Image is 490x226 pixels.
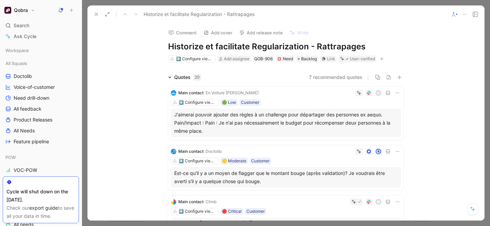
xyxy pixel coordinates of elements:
[14,7,28,13] h1: Qobra
[178,90,203,95] span: Main contact
[203,90,259,95] span: · En Voiture [PERSON_NAME]
[203,199,216,204] span: · Climb
[203,149,222,154] span: · Doctolib
[174,111,397,135] div: J'aimerai pouvoir ajouter des règles à un challenge pour départager des personnes ex aequo. Pain/...
[3,165,79,175] a: VOC-POW
[14,32,36,41] span: Ask Cycle
[165,28,200,37] button: Comment
[6,204,75,220] div: Check our to save all your data in time.
[236,28,286,37] button: Add release note
[14,116,52,123] span: Product Releases
[5,47,29,54] span: Workspace
[200,28,235,37] button: Add cover
[297,30,309,36] span: Write
[241,99,259,106] div: Customer
[3,126,79,136] a: All Needs
[14,21,29,30] span: Search
[179,208,217,215] div: *️⃣ Configure views / scopes
[287,28,312,37] button: Write
[4,7,11,14] img: Qobra
[14,167,37,174] span: VOC-POW
[171,149,176,154] img: logo
[3,115,79,125] a: Product Releases
[277,55,293,62] div: Need
[3,58,79,147] div: All SquadsDoctolibVoice-of-customerNeed drill-downAll feedbackProduct ReleasesAll NeedsFeature pi...
[3,5,37,15] button: QobraQobra
[174,169,397,185] div: Est-ce qu'il y a un moyen de flagger que le montant bouge (après validation)? Je voudrais être av...
[222,158,246,164] div: 🟡 Moderate
[3,31,79,42] a: Ask Cycle
[14,138,49,145] span: Feature pipeline
[174,73,201,81] div: Quotes
[14,106,42,112] span: All feedback
[3,82,79,92] a: Voice-of-customer
[14,95,49,101] span: Need drill-down
[171,199,176,205] img: logo
[6,188,75,204] div: Cycle will shut down on the [DATE].
[178,149,203,154] span: Main contact
[3,58,79,68] div: All Squads
[376,149,381,154] img: avatar
[222,99,236,106] div: 🟢 Low
[3,45,79,55] div: Workspace
[5,60,27,67] span: All Squads
[14,73,32,80] span: Doctolib
[3,104,79,114] a: All feedback
[301,55,317,62] span: Backlog
[3,93,79,103] a: Need drill-down
[350,55,375,62] div: User-verified
[168,41,404,52] h1: Historize et facilitate Regularization - Rattrapages
[193,74,201,81] div: 20
[376,199,381,204] div: m
[29,205,58,211] a: export guide
[327,55,335,62] div: Link
[165,73,204,81] div: Quotes20
[5,154,16,161] span: POW
[222,208,242,215] div: 🔴 Critical
[179,158,217,164] div: *️⃣ Configure views / scopes
[246,208,265,215] div: Customer
[254,55,273,62] div: QOB-906
[3,20,79,31] div: Search
[14,127,35,134] span: All Needs
[296,55,318,62] div: Backlog
[179,99,217,106] div: *️⃣ Configure views / scopes
[309,73,362,81] button: 7 recommended quotes
[3,152,79,162] div: POW
[3,71,79,81] a: Doctolib
[251,158,269,164] div: Customer
[376,91,381,95] div: j
[277,57,281,61] img: 💢
[224,56,249,61] span: Add assignee
[276,55,294,62] div: 💢Need
[144,10,255,18] span: Historize et facilitate Regularization - Rattrapages
[3,136,79,147] a: Feature pipeline
[171,90,176,96] img: logo
[14,84,55,91] span: Voice-of-customer
[178,199,203,204] span: Main contact
[176,55,214,62] div: *️⃣ Configure views / scopes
